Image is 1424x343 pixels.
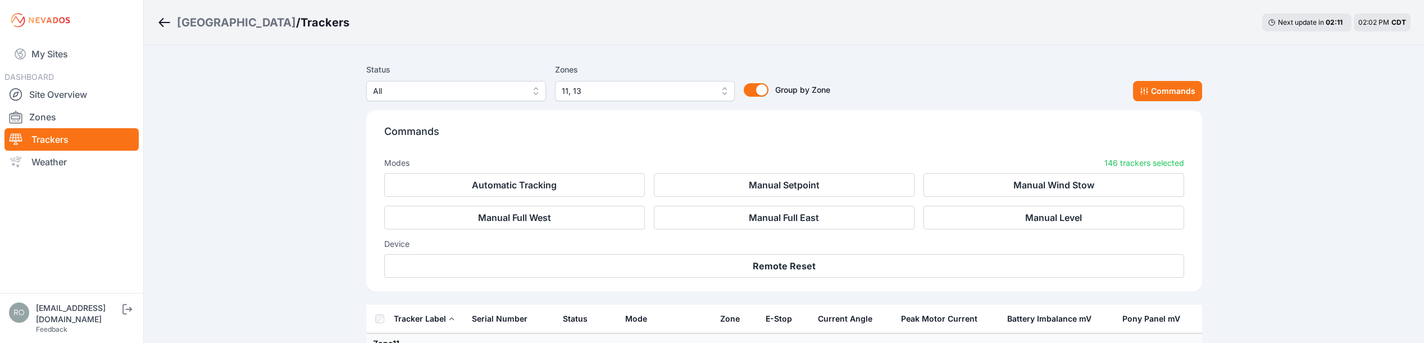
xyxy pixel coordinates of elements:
[4,72,54,82] span: DASHBOARD
[654,206,915,229] button: Manual Full East
[4,106,139,128] a: Zones
[394,305,455,332] button: Tracker Label
[1133,81,1202,101] button: Commands
[625,313,647,324] div: Mode
[766,313,792,324] div: E-Stop
[301,15,349,30] h3: Trackers
[1007,313,1091,324] div: Battery Imbalance mV
[766,305,801,332] button: E-Stop
[4,128,139,151] a: Trackers
[901,305,986,332] button: Peak Motor Current
[366,63,546,76] label: Status
[1122,305,1189,332] button: Pony Panel mV
[296,15,301,30] span: /
[563,313,588,324] div: Status
[1278,18,1324,26] span: Next update in
[1326,18,1346,27] div: 02 : 11
[384,157,410,169] h3: Modes
[775,85,830,94] span: Group by Zone
[1358,18,1389,26] span: 02:02 PM
[177,15,296,30] a: [GEOGRAPHIC_DATA]
[625,305,656,332] button: Mode
[563,305,597,332] button: Status
[36,303,120,325] div: [EMAIL_ADDRESS][DOMAIN_NAME]
[1391,18,1406,26] span: CDT
[384,124,1184,148] p: Commands
[923,206,1184,229] button: Manual Level
[384,254,1184,278] button: Remote Reset
[373,84,524,98] span: All
[366,81,546,101] button: All
[36,325,67,333] a: Feedback
[4,40,139,67] a: My Sites
[384,206,645,229] button: Manual Full West
[555,63,735,76] label: Zones
[384,173,645,197] button: Automatic Tracking
[555,81,735,101] button: 11, 13
[720,305,749,332] button: Zone
[4,151,139,173] a: Weather
[9,303,29,323] img: rono@prim.com
[9,11,72,29] img: Nevados
[901,313,977,324] div: Peak Motor Current
[654,173,915,197] button: Manual Setpoint
[923,173,1184,197] button: Manual Wind Stow
[394,313,446,324] div: Tracker Label
[4,83,139,106] a: Site Overview
[472,313,527,324] div: Serial Number
[1122,313,1180,324] div: Pony Panel mV
[818,305,881,332] button: Current Angle
[1007,305,1100,332] button: Battery Imbalance mV
[818,313,872,324] div: Current Angle
[384,238,1184,250] h3: Device
[562,84,712,98] span: 11, 13
[472,305,536,332] button: Serial Number
[720,313,740,324] div: Zone
[1104,157,1184,169] p: 146 trackers selected
[157,8,349,37] nav: Breadcrumb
